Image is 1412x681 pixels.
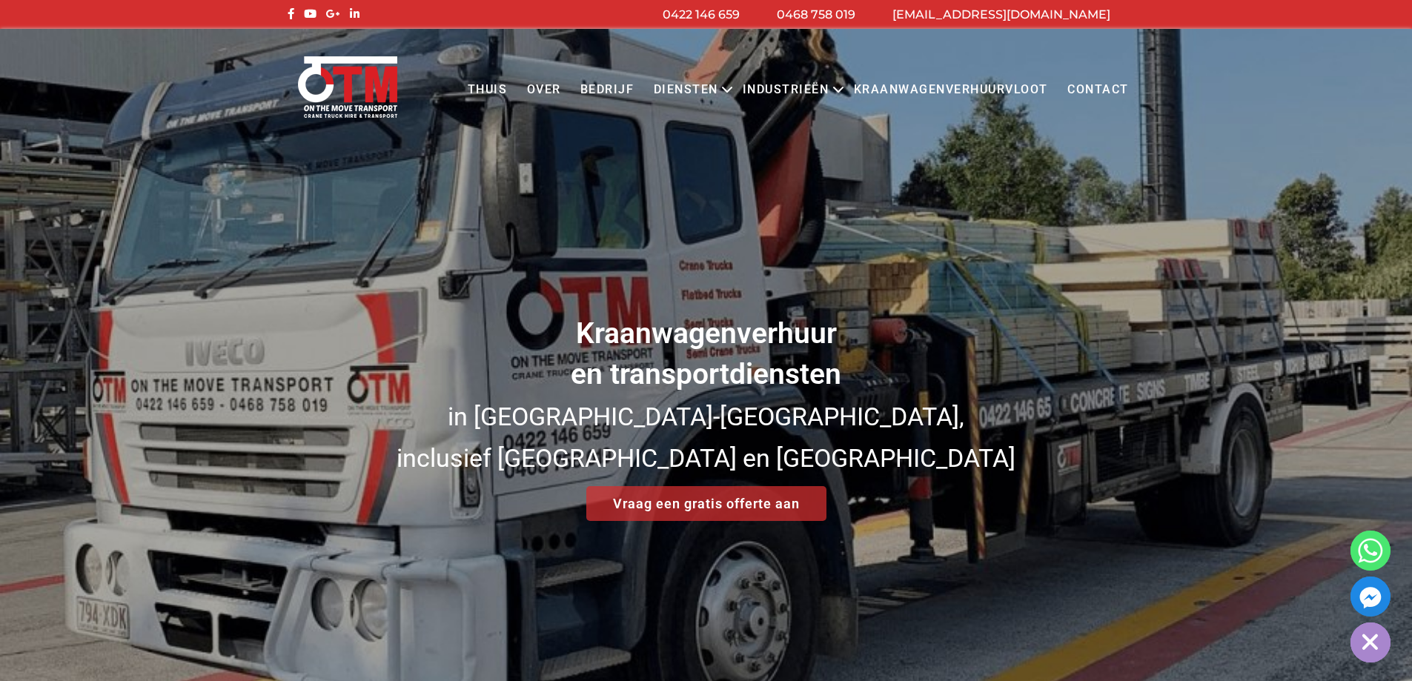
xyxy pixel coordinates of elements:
[1058,70,1138,110] a: Contact
[527,82,561,96] font: Over
[468,82,508,96] font: Thuis
[843,70,1057,110] a: Kraanwagenverhuurvloot
[743,82,829,96] font: Industrieën
[613,496,800,511] font: Vraag een gratis offerte aan
[644,70,728,110] a: Diensten
[1067,82,1129,96] font: Contact
[448,402,964,431] font: in [GEOGRAPHIC_DATA]-[GEOGRAPHIC_DATA],
[663,7,740,21] a: 0422 146 659
[517,70,570,110] a: Over
[397,443,1015,473] font: inclusief [GEOGRAPHIC_DATA] en [GEOGRAPHIC_DATA]
[1350,577,1391,617] a: Facebook_Messenger
[654,82,718,96] font: Diensten
[571,70,644,110] a: BEDRIJF
[854,82,1048,96] font: Kraanwagenverhuurvloot
[571,357,841,391] font: en transportdiensten
[777,7,855,21] a: 0468 758 019
[892,7,1110,21] a: [EMAIL_ADDRESS][DOMAIN_NAME]
[586,486,826,521] a: Vraag een gratis offerte aan
[580,82,634,96] font: BEDRIJF
[733,70,839,110] a: Industrieën
[1350,531,1391,571] a: WhatsApp
[576,316,837,351] font: Kraanwagenverhuur
[457,70,517,110] a: Thuis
